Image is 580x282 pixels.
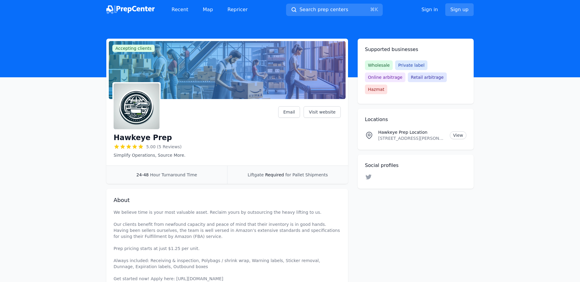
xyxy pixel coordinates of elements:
a: Visit website [304,106,341,118]
h2: Locations [365,116,466,123]
span: Liftgate [248,172,264,177]
a: Repricer [223,4,253,16]
span: Search prep centers [299,6,348,13]
kbd: ⌘ [370,7,375,12]
span: for Pallet Shipments [285,172,328,177]
span: 24-48 [137,172,149,177]
span: Accepting clients [112,45,155,52]
kbd: K [375,7,378,12]
span: Hazmat [365,85,387,94]
span: Wholesale [365,60,393,70]
span: Retail arbitrage [408,72,446,82]
img: Hawkeye Prep [114,83,159,129]
h1: Hawkeye Prep [114,133,172,143]
a: Email [278,106,300,118]
span: Required [265,172,284,177]
a: View [450,131,466,139]
p: Hawkeye Prep Location [378,129,445,135]
a: Map [198,4,218,16]
h2: Social profiles [365,162,466,169]
h2: Supported businesses [365,46,466,53]
span: Private label [395,60,427,70]
p: [STREET_ADDRESS][PERSON_NAME] [378,135,445,141]
span: 5.00 (5 Reviews) [146,144,182,150]
a: Recent [167,4,193,16]
button: Search prep centers⌘K [286,4,383,16]
h2: About [114,196,341,204]
img: PrepCenter [106,5,155,14]
p: We believe time is your most valuable asset. Reclaim yours by outsourcing the heavy lifting to us... [114,209,341,282]
span: Online arbitrage [365,72,405,82]
p: Simplify Operations, Source More. [114,152,185,158]
span: Hour Turnaround Time [150,172,197,177]
a: Sign in [421,6,438,13]
a: Sign up [445,3,474,16]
